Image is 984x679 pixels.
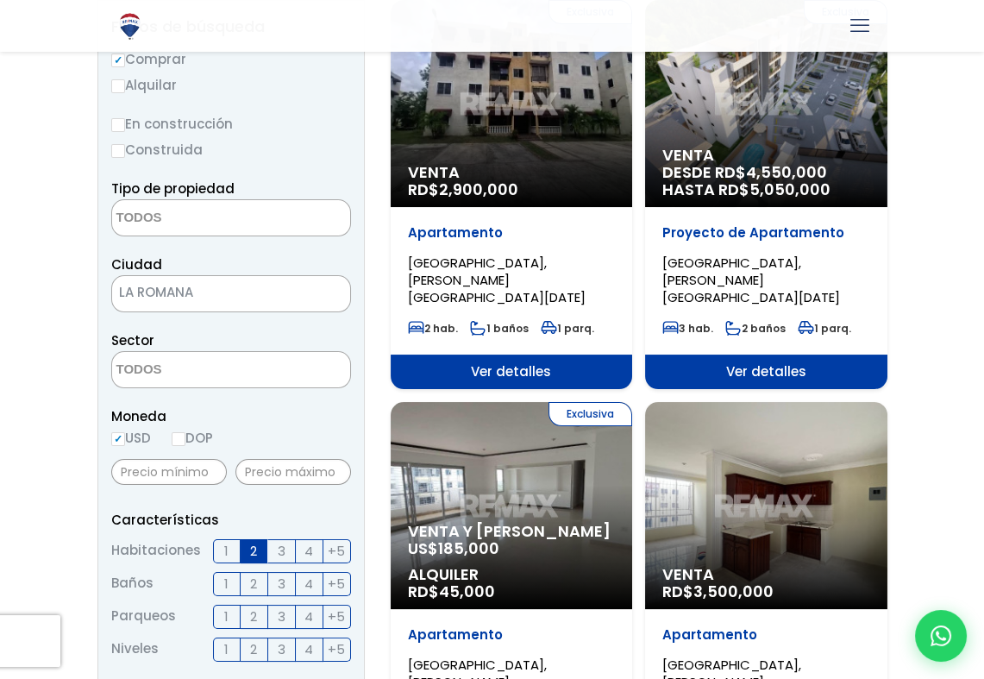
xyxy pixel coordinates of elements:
[693,581,774,602] span: 3,500,000
[307,280,333,308] button: Remove all items
[224,606,229,627] span: 1
[111,79,125,93] input: Alquilar
[111,118,125,132] input: En construcción
[250,540,257,562] span: 2
[408,321,458,336] span: 2 hab.
[111,406,351,427] span: Moneda
[111,638,159,662] span: Niveles
[662,164,870,198] span: DESDE RD$
[111,139,351,160] label: Construida
[111,432,125,446] input: USD
[111,74,351,96] label: Alquilar
[548,402,632,426] span: Exclusiva
[439,581,495,602] span: 45,000
[278,606,285,627] span: 3
[662,626,870,644] p: Apartamento
[408,523,616,540] span: Venta y [PERSON_NAME]
[324,286,333,302] span: ×
[224,540,229,562] span: 1
[224,573,229,594] span: 1
[408,566,616,583] span: Alquiler
[111,572,154,596] span: Baños
[112,352,279,389] textarea: Search
[304,540,313,562] span: 4
[328,573,345,594] span: +5
[845,11,874,41] a: mobile menu
[749,179,830,200] span: 5,050,000
[235,459,351,485] input: Precio máximo
[541,321,594,336] span: 1 parq.
[408,179,518,200] span: RD$
[111,53,125,67] input: Comprar
[111,605,176,629] span: Parqueos
[111,539,201,563] span: Habitaciones
[304,573,313,594] span: 4
[662,181,870,198] span: HASTA RD$
[408,164,616,181] span: Venta
[111,113,351,135] label: En construcción
[662,224,870,242] p: Proyecto de Apartamento
[111,144,125,158] input: Construida
[470,321,529,336] span: 1 baños
[662,566,870,583] span: Venta
[112,200,279,237] textarea: Search
[111,459,227,485] input: Precio mínimo
[250,606,257,627] span: 2
[111,275,351,312] span: LA ROMANA
[111,255,162,273] span: Ciudad
[798,321,851,336] span: 1 parq.
[250,573,257,594] span: 2
[328,540,345,562] span: +5
[304,606,313,627] span: 4
[278,638,285,660] span: 3
[408,626,616,644] p: Apartamento
[662,321,713,336] span: 3 hab.
[250,638,257,660] span: 2
[328,638,345,660] span: +5
[111,48,351,70] label: Comprar
[111,509,351,531] p: Características
[278,540,285,562] span: 3
[304,638,313,660] span: 4
[662,147,870,164] span: Venta
[438,538,499,559] span: 185,000
[111,427,151,449] label: USD
[408,224,616,242] p: Apartamento
[224,638,229,660] span: 1
[112,280,307,305] span: LA ROMANA
[645,355,887,389] span: Ver detalles
[172,432,185,446] input: DOP
[328,606,345,627] span: +5
[111,331,154,349] span: Sector
[746,161,827,183] span: 4,550,000
[391,355,633,389] span: Ver detalles
[115,11,145,41] img: Logo de REMAX
[172,427,213,449] label: DOP
[439,179,518,200] span: 2,900,000
[408,538,499,559] span: US$
[725,321,786,336] span: 2 baños
[278,573,285,594] span: 3
[408,581,495,602] span: RD$
[408,254,586,306] span: [GEOGRAPHIC_DATA], [PERSON_NAME][GEOGRAPHIC_DATA][DATE]
[662,581,774,602] span: RD$
[111,179,235,198] span: Tipo de propiedad
[662,254,840,306] span: [GEOGRAPHIC_DATA], [PERSON_NAME][GEOGRAPHIC_DATA][DATE]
